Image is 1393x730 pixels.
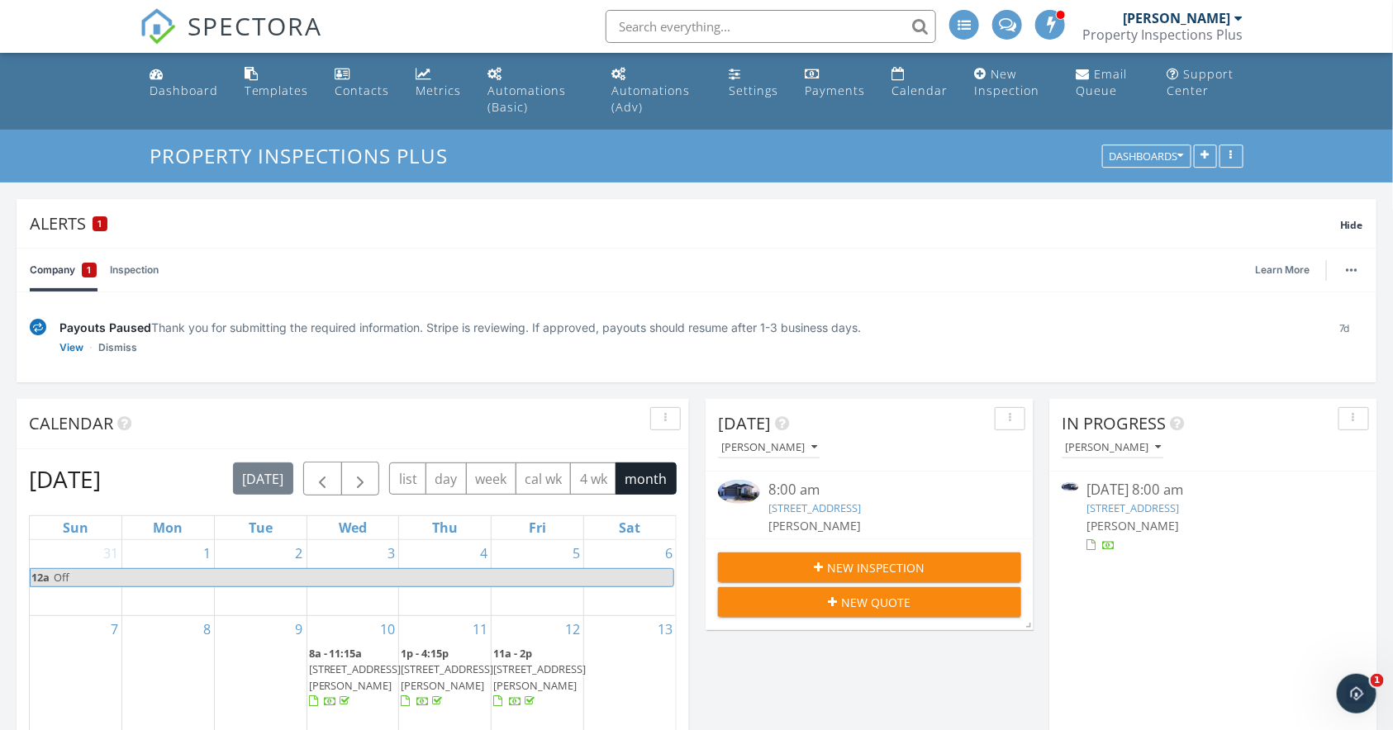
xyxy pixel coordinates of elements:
div: 8:00 am [768,480,996,500]
div: Email Queue [1076,66,1127,98]
a: Saturday [616,516,644,539]
div: Metrics [416,83,462,98]
a: Go to September 9, 2025 [292,616,307,642]
span: Payouts Paused [59,320,151,334]
button: week [466,462,516,495]
div: Property Inspections Plus [1082,26,1243,43]
span: 1 [98,218,102,230]
button: cal wk [516,462,572,495]
button: list [389,462,426,495]
div: Contacts [335,83,390,98]
a: Settings [722,59,785,107]
a: [STREET_ADDRESS] [768,500,861,515]
a: Support Center [1161,59,1251,107]
a: Go to September 5, 2025 [569,540,583,566]
div: Dashboard [150,83,218,98]
span: Calendar [29,412,113,434]
td: Go to September 6, 2025 [583,540,676,616]
a: Templates [238,59,316,107]
a: Dashboard [143,59,225,107]
a: 1p - 4:15p [STREET_ADDRESS][PERSON_NAME] [401,644,489,712]
img: ellipsis-632cfdd7c38ec3a7d453.svg [1346,268,1357,272]
div: [DATE] 8:00 am [1087,480,1340,500]
a: Go to August 31, 2025 [100,540,121,566]
button: month [616,462,677,495]
span: 8a - 11:15a [309,646,363,661]
span: Off [54,570,69,585]
a: 1p - 4:15p [STREET_ADDRESS][PERSON_NAME] [401,646,493,709]
a: Dismiss [98,339,137,356]
a: Monday [150,516,187,539]
span: New Inspection [828,559,925,576]
span: SPECTORA [188,8,323,43]
button: [PERSON_NAME] [1062,437,1164,459]
a: [STREET_ADDRESS] [1087,500,1180,515]
a: Inspection [110,249,159,292]
a: Go to September 3, 2025 [384,540,398,566]
span: 1 [1371,674,1384,687]
iframe: Intercom live chat [1337,674,1376,713]
div: Automations (Basic) [488,83,567,115]
button: day [426,462,467,495]
span: [STREET_ADDRESS][PERSON_NAME] [309,661,402,692]
a: Wednesday [335,516,370,539]
div: [PERSON_NAME] [1065,442,1161,453]
button: New Inspection [718,552,1021,582]
button: New Quote [718,587,1021,617]
a: Sunday [59,516,92,539]
a: Automations (Basic) [482,59,592,123]
div: Templates [245,83,309,98]
div: Alerts [30,212,1340,235]
a: Go to September 11, 2025 [469,616,491,642]
img: The Best Home Inspection Software - Spectora [140,8,176,45]
span: 12a [31,569,50,586]
a: Thursday [429,516,461,539]
button: Previous month [303,462,342,495]
a: Go to September 13, 2025 [654,616,676,642]
a: Go to September 2, 2025 [292,540,307,566]
span: 1 [88,262,92,278]
a: 11a - 2p [STREET_ADDRESS][PERSON_NAME] [493,644,582,712]
button: [DATE] [233,462,293,495]
a: Go to September 10, 2025 [377,616,398,642]
a: Friday [525,516,549,539]
a: Contacts [329,59,397,107]
span: [STREET_ADDRESS][PERSON_NAME] [401,661,493,692]
div: New Inspection [974,66,1039,98]
a: Automations (Advanced) [605,59,709,123]
div: Payments [805,83,865,98]
a: View [59,339,83,356]
input: Search everything... [606,10,936,43]
div: Thank you for submitting the required information. Stripe is reviewing. If approved, payouts shou... [59,319,1313,336]
td: Go to September 3, 2025 [307,540,399,616]
a: Go to September 6, 2025 [662,540,676,566]
a: [DATE] 8:00 am [STREET_ADDRESS] [PERSON_NAME] [1062,480,1365,553]
img: under-review-2fe708636b114a7f4b8d.svg [30,319,46,336]
a: Email Queue [1069,59,1148,107]
h2: [DATE] [29,462,101,495]
img: 9545775%2Freports%2F56bf8be1-7615-426e-9d39-065665b48dac%2Fcover_photos%2FFPaOXVr4cj3dodzVx5ZL%2F... [718,480,760,504]
div: Dashboards [1110,151,1184,163]
td: Go to September 2, 2025 [214,540,307,616]
div: Support Center [1167,66,1234,98]
a: Go to September 8, 2025 [200,616,214,642]
a: 8:00 am [STREET_ADDRESS] [PERSON_NAME] 39 minutes drive time 24.7 miles [718,480,1021,585]
a: Metrics [410,59,468,107]
a: Tuesday [245,516,276,539]
td: Go to August 31, 2025 [30,540,122,616]
span: New Quote [842,594,911,611]
a: Property Inspections Plus [150,142,462,169]
button: [PERSON_NAME] [718,437,820,459]
a: 8a - 11:15a [STREET_ADDRESS][PERSON_NAME] [309,646,402,709]
span: Hide [1340,218,1363,232]
span: [DATE] [718,412,771,434]
td: Go to September 4, 2025 [399,540,492,616]
a: Payments [798,59,872,107]
span: [PERSON_NAME] [1087,518,1180,533]
a: Go to September 1, 2025 [200,540,214,566]
a: Learn More [1255,262,1319,278]
a: 11a - 2p [STREET_ADDRESS][PERSON_NAME] [493,646,586,709]
span: [STREET_ADDRESS][PERSON_NAME] [493,661,586,692]
div: [PERSON_NAME] [1123,10,1230,26]
span: [PERSON_NAME] [768,518,861,533]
